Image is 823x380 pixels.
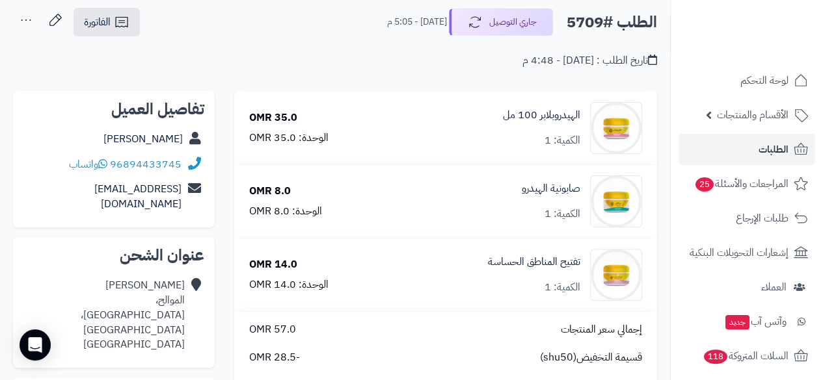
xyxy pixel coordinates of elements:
[449,8,553,36] button: جاري التوصيل
[679,134,815,165] a: الطلبات
[522,181,580,196] a: صابونية الهيدرو
[249,257,297,272] div: 14.0 OMR
[522,53,657,68] div: تاريخ الطلب : [DATE] - 4:48 م
[679,203,815,234] a: طلبات الإرجاع
[69,157,107,172] a: واتساب
[545,133,580,148] div: الكمية: 1
[249,322,296,337] span: 57.0 OMR
[103,131,183,147] a: [PERSON_NAME]
[703,347,789,365] span: السلات المتروكة
[545,207,580,222] div: الكمية: 1
[561,322,642,337] span: إجمالي سعر المنتجات
[591,249,641,301] img: 1739579683-cm5o7c0b300cw01n3dmkch4ky__D8_AA_D9_81_D8_AA_D9_8A_D8_AD__D8_A7_D9_84_D9_85_D9_86_D8_A...
[695,177,714,192] span: 25
[503,108,580,123] a: الهيدروبلابر 100 مل
[23,101,204,117] h2: تفاصيل العميل
[761,278,787,296] span: العملاء
[249,277,329,292] div: الوحدة: 14.0 OMR
[110,157,182,172] a: 96894433745
[679,65,815,96] a: لوحة التحكم
[249,110,297,125] div: 35.0 OMR
[724,312,787,331] span: وآتس آب
[690,244,789,262] span: إشعارات التحويلات البنكية
[591,175,641,227] img: 1739577078-cm5o6oxsw00cn01n35fki020r_HUDRO_SOUP_w-90x90.png
[759,140,789,158] span: الطلبات
[740,71,789,90] span: لوحة التحكم
[704,349,727,364] span: 118
[488,255,580,270] a: تفتيح المناطق الحساسة
[249,184,291,199] div: 8.0 OMR
[94,181,182,212] a: [EMAIL_ADDRESS][DOMAIN_NAME]
[725,315,749,329] span: جديد
[20,329,51,361] div: Open Intercom Messenger
[23,247,204,263] h2: عنوان الشحن
[545,280,580,295] div: الكمية: 1
[679,272,815,303] a: العملاء
[736,209,789,227] span: طلبات الإرجاع
[591,102,641,154] img: 1739576658-cm5o7h3k200cz01n3d88igawy_HYDROBALAPER_w-90x90.jpg
[717,106,789,124] span: الأقسام والمنتجات
[84,14,111,30] span: الفاتورة
[387,16,447,29] small: [DATE] - 5:05 م
[567,9,657,36] h2: الطلب #5709
[679,306,815,337] a: وآتس آبجديد
[679,168,815,199] a: المراجعات والأسئلة25
[540,350,642,365] span: قسيمة التخفيض(shu50)
[679,340,815,372] a: السلات المتروكة118
[74,8,140,36] a: الفاتورة
[249,350,300,365] span: -28.5 OMR
[694,175,789,193] span: المراجعات والأسئلة
[249,204,322,219] div: الوحدة: 8.0 OMR
[23,278,185,352] div: [PERSON_NAME] الموالح، [GEOGRAPHIC_DATA]، [GEOGRAPHIC_DATA] [GEOGRAPHIC_DATA]
[249,131,329,146] div: الوحدة: 35.0 OMR
[679,237,815,268] a: إشعارات التحويلات البنكية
